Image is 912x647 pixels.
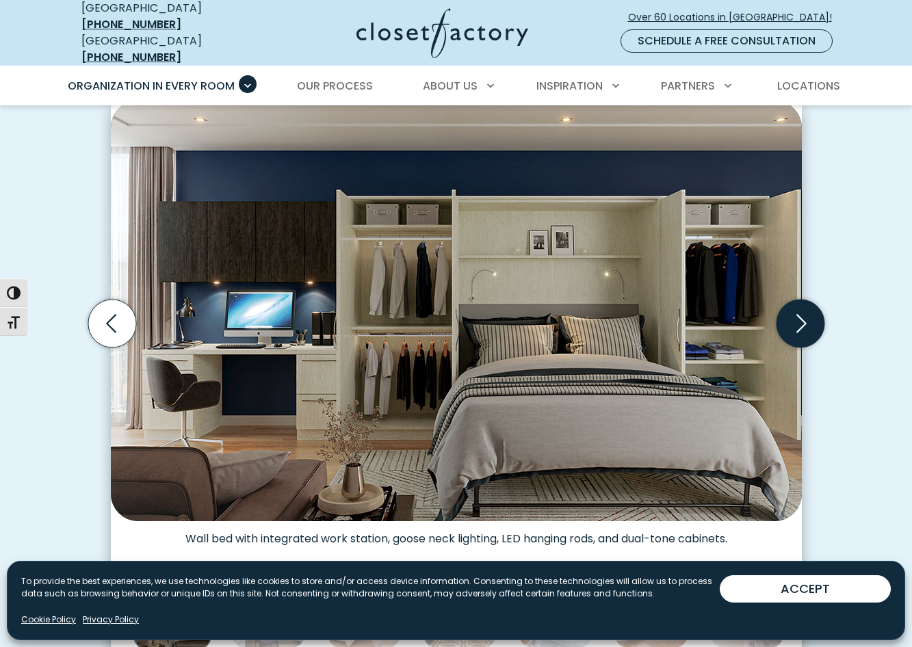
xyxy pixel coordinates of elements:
[771,294,830,353] button: Next slide
[423,78,478,94] span: About Us
[356,8,528,58] img: Closet Factory Logo
[83,613,139,626] a: Privacy Policy
[536,78,603,94] span: Inspiration
[21,613,76,626] a: Cookie Policy
[621,29,833,53] a: Schedule a Free Consultation
[627,5,844,29] a: Over 60 Locations in [GEOGRAPHIC_DATA]!
[777,78,840,94] span: Locations
[720,575,891,603] button: ACCEPT
[68,78,235,94] span: Organization in Every Room
[83,294,142,353] button: Previous slide
[81,33,249,66] div: [GEOGRAPHIC_DATA]
[58,67,855,105] nav: Primary Menu
[111,521,802,546] figcaption: Wall bed with integrated work station, goose neck lighting, LED hanging rods, and dual-tone cabin...
[21,575,720,600] p: To provide the best experiences, we use technologies like cookies to store and/or access device i...
[297,78,373,94] span: Our Process
[628,10,843,25] span: Over 60 Locations in [GEOGRAPHIC_DATA]!
[111,101,802,521] img: Wall bed with integrated work station, goose neck lighting, LED hanging rods, and dual-tone cabin...
[81,49,181,65] a: [PHONE_NUMBER]
[81,16,181,32] a: [PHONE_NUMBER]
[661,78,715,94] span: Partners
